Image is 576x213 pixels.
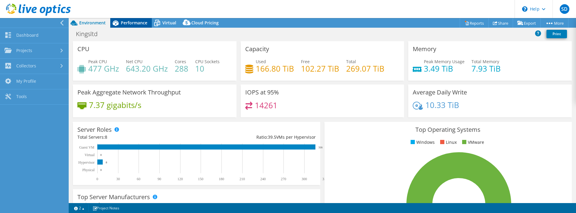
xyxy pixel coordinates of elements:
text: Guest VM [79,145,94,150]
text: 300 [302,177,307,181]
h4: 10.33 TiB [425,102,459,108]
a: Export [513,18,541,28]
text: Virtual [85,153,95,157]
h3: Top Server Manufacturers [77,194,150,200]
h4: 14261 [255,102,277,109]
tspan: 100.0% [372,202,383,207]
h3: Capacity [245,46,269,52]
h4: 288 [175,65,188,72]
svg: \n [522,6,527,12]
h3: Memory [413,46,436,52]
a: Reports [460,18,489,28]
span: Cores [175,59,186,64]
text: 240 [260,177,266,181]
span: Used [256,59,266,64]
text: 8 [106,161,107,164]
span: Total [346,59,356,64]
text: 180 [219,177,224,181]
div: Ratio: VMs per Hypervisor [196,134,315,140]
li: Windows [409,139,435,146]
h4: 102.27 TiB [301,65,339,72]
div: Total Servers: [77,134,196,140]
text: 30 [116,177,120,181]
h4: 7.37 gigabits/s [89,102,141,108]
span: 1 [116,202,118,207]
h4: 3.49 TiB [424,65,465,72]
span: CPU Sockets [195,59,220,64]
span: Cloud Pricing [191,20,219,26]
span: 39.5 [268,134,276,140]
span: Peak Memory Usage [424,59,465,64]
h3: CPU [77,46,89,52]
h3: Average Daily Write [413,89,467,96]
text: 0 [100,168,102,171]
h4: 643.20 GHz [126,65,168,72]
li: VMware [461,139,484,146]
h4: 269.07 TiB [346,65,384,72]
li: Linux [439,139,457,146]
h3: Peak Aggregate Network Throughput [77,89,181,96]
span: SD [560,4,569,14]
a: Share [488,18,513,28]
tspan: ESXi 8.0 [383,202,395,207]
text: 0 [96,177,98,181]
h4: Total Manufacturers: [77,201,316,208]
text: Physical [82,168,95,172]
text: 316 [318,146,323,149]
text: 0 [100,153,102,156]
a: More [540,18,568,28]
span: Peak CPU [88,59,107,64]
span: 8 [105,134,107,140]
text: 210 [239,177,245,181]
a: Project Notes [88,204,124,212]
h1: Kingsltd [73,31,107,37]
h3: Top Operating Systems [329,126,567,133]
a: 2 [70,204,89,212]
text: 270 [281,177,286,181]
span: Virtual [162,20,176,26]
h4: 166.80 TiB [256,65,294,72]
span: Environment [79,20,106,26]
span: Free [301,59,310,64]
h4: 10 [195,65,220,72]
h3: Server Roles [77,126,112,133]
a: Print [546,30,567,38]
text: Hypervisor [78,160,95,165]
h3: IOPS at 95% [245,89,279,96]
text: 150 [198,177,203,181]
h4: 7.93 TiB [471,65,501,72]
span: Net CPU [126,59,142,64]
text: 60 [137,177,140,181]
span: Total Memory [471,59,499,64]
h4: 477 GHz [88,65,119,72]
span: Performance [121,20,147,26]
text: 120 [177,177,183,181]
text: 90 [158,177,161,181]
